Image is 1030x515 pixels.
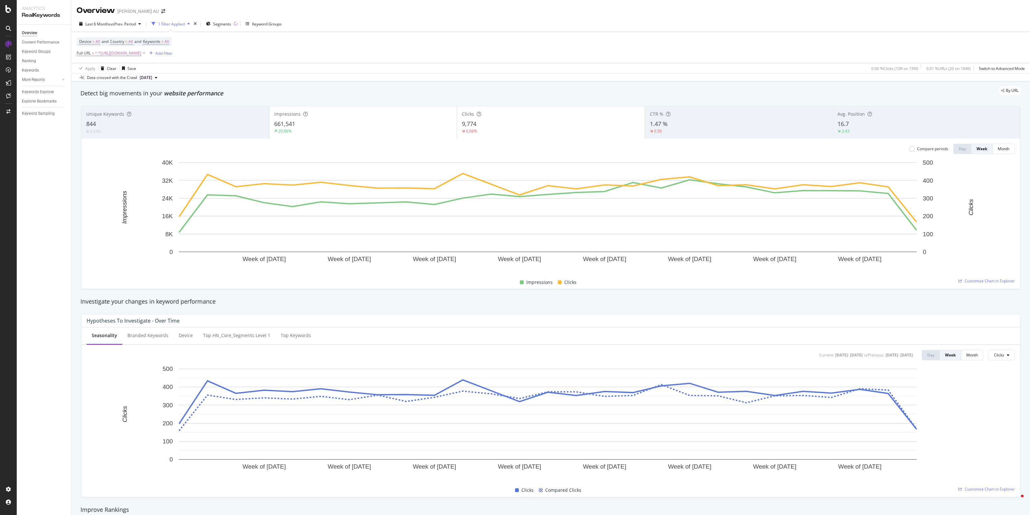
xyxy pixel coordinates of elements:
[22,67,67,74] a: Keywords
[22,98,67,105] a: Explorer Bookmarks
[77,5,115,16] div: Overview
[102,39,108,44] span: and
[155,51,173,56] div: Add Filter
[22,58,36,64] div: Ranking
[161,39,164,44] span: =
[328,463,371,470] text: Week of [DATE]
[871,66,918,71] div: 0.06 % Clicks ( 10K on 15M )
[22,30,37,36] div: Overview
[923,231,933,238] text: 100
[923,159,933,166] text: 500
[80,297,1021,306] div: Investigate your changes in keyword performance
[526,278,553,286] span: Impressions
[22,58,67,64] a: Ranking
[22,98,57,105] div: Explorer Bookmarks
[940,350,961,360] button: Week
[927,352,934,358] div: Day
[92,50,94,56] span: =
[161,9,165,14] div: arrow-right-arrow-left
[22,39,67,46] a: Content Performance
[959,146,966,151] div: Day
[958,486,1015,492] a: Customize Chart in Explorer
[654,128,662,134] div: 0.56
[169,456,173,463] text: 0
[87,159,1009,271] svg: A chart.
[22,76,45,83] div: More Reports
[96,37,100,46] span: All
[22,12,66,19] div: RealKeywords
[143,39,160,44] span: Keywords
[971,144,993,154] button: Week
[976,63,1025,73] button: Switch to Advanced Mode
[158,21,185,27] div: 1 Filter Applied
[838,111,865,117] span: Avg. Position
[281,332,311,339] div: Top Keywords
[87,365,1009,479] svg: A chart.
[90,129,101,134] div: 2.54%
[87,317,180,324] div: Hypotheses to Investigate - Over Time
[22,48,67,55] a: Keyword Groups
[98,63,117,73] button: Clear
[953,144,971,154] button: Day
[163,365,173,372] text: 500
[462,111,474,117] span: Clicks
[110,39,124,44] span: Country
[121,190,128,224] text: Impressions
[117,8,159,15] div: [PERSON_NAME] AU
[149,19,192,29] button: 1 Filter Applied
[583,256,626,262] text: Week of [DATE]
[923,177,933,184] text: 400
[162,159,173,166] text: 40K
[994,352,1004,358] span: Clicks
[252,21,282,27] div: Keyword Groups
[22,48,51,55] div: Keyword Groups
[979,66,1025,71] div: Switch to Advanced Mode
[1008,493,1024,509] iframe: Intercom live chat
[988,350,1015,360] button: Clicks
[462,120,476,128] span: 9,774
[968,199,974,215] text: Clicks
[22,39,59,46] div: Content Performance
[119,63,136,73] button: Save
[838,463,881,470] text: Week of [DATE]
[22,110,67,117] a: Keyword Sampling
[80,506,1021,514] div: Improve Rankings
[466,128,477,134] div: 6.06%
[819,352,834,358] div: Current:
[668,256,711,262] text: Week of [DATE]
[121,406,128,422] text: Clicks
[163,420,173,426] text: 200
[86,131,89,132] img: Equal
[22,67,39,74] div: Keywords
[135,39,141,44] span: and
[650,120,668,128] span: 1.47 %
[965,486,1015,492] span: Customize Chart in Explorer
[164,37,169,46] span: All
[77,63,95,73] button: Apply
[521,486,534,494] span: Clicks
[107,66,117,71] div: Clear
[162,195,173,202] text: 24K
[993,144,1015,154] button: Month
[545,486,581,494] span: Compared Clicks
[77,50,91,56] span: Full URL
[923,195,933,202] text: 300
[998,86,1021,95] div: legacy label
[838,120,849,128] span: 16.7
[583,463,626,470] text: Week of [DATE]
[958,278,1015,284] a: Customize Chart in Explorer
[163,384,173,390] text: 400
[125,39,127,44] span: =
[79,39,91,44] span: Device
[274,111,301,117] span: Impressions
[413,256,456,262] text: Week of [DATE]
[110,21,136,27] span: vs Prev. Period
[137,74,160,82] button: [DATE]
[961,350,983,360] button: Month
[922,350,940,360] button: Day
[753,463,796,470] text: Week of [DATE]
[162,213,173,219] text: 16K
[243,19,284,29] button: Keyword Groups
[169,248,173,255] text: 0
